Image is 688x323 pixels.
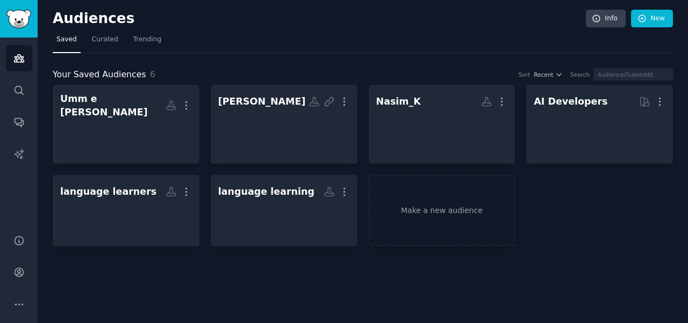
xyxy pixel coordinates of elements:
a: Make a new audience [369,175,515,246]
a: language learning [211,175,357,246]
a: Nasim_K [369,85,515,164]
a: Trending [130,31,165,53]
a: Info [586,10,626,28]
div: Sort [519,71,531,78]
button: Recent [534,71,563,78]
a: Umm e [PERSON_NAME] [53,85,199,164]
span: Recent [534,71,553,78]
div: language learning [218,185,314,199]
a: language learners [53,175,199,246]
span: Saved [56,35,77,45]
div: Nasim_K [376,95,421,108]
div: Search [570,71,590,78]
span: Curated [92,35,118,45]
a: [PERSON_NAME] [211,85,357,164]
div: Umm e [PERSON_NAME] [60,92,166,119]
div: [PERSON_NAME] [218,95,306,108]
div: language learners [60,185,156,199]
span: Your Saved Audiences [53,68,146,82]
a: New [631,10,673,28]
a: Saved [53,31,81,53]
input: Audience/Subreddit [593,68,673,80]
span: 6 [150,69,155,79]
h2: Audiences [53,10,586,27]
span: Trending [133,35,161,45]
a: AI Developers [526,85,673,164]
img: GummySearch logo [6,10,31,28]
div: AI Developers [534,95,607,108]
a: Curated [88,31,122,53]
